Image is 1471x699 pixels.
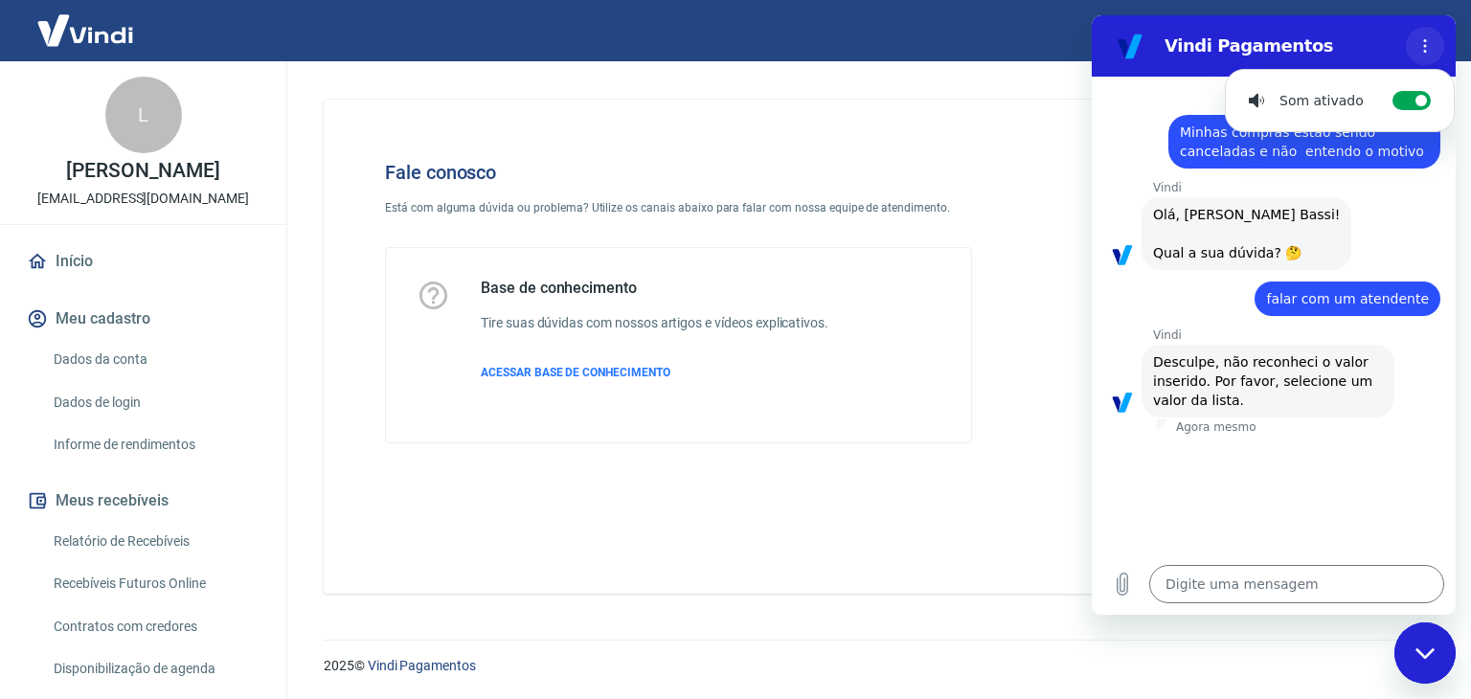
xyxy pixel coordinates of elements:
[481,364,828,381] a: ACESSAR BASE DE CONHECIMENTO
[1092,15,1456,615] iframe: Janela de mensagens
[481,366,670,379] span: ACESSAR BASE DE CONHECIMENTO
[23,298,263,340] button: Meu cadastro
[368,658,476,673] a: Vindi Pagamentos
[23,240,263,282] a: Início
[1379,13,1448,49] button: Sair
[324,656,1425,676] p: 2025 ©
[1394,622,1456,684] iframe: Botão para abrir a janela de mensagens, conversa em andamento
[46,383,263,422] a: Dados de login
[46,425,263,464] a: Informe de rendimentos
[23,480,263,522] button: Meus recebíveis
[385,199,972,216] p: Está com alguma dúvida ou problema? Utilize os canais abaixo para falar com nossa equipe de atend...
[46,607,263,646] a: Contratos com credores
[385,161,972,184] h4: Fale conosco
[23,1,147,59] img: Vindi
[46,649,263,688] a: Disponibilização de agenda
[481,279,828,298] h5: Base de conhecimento
[46,340,263,379] a: Dados da conta
[66,161,219,181] p: [PERSON_NAME]
[105,77,182,153] div: L
[46,564,263,603] a: Recebíveis Futuros Online
[1053,130,1345,386] img: Fale conosco
[481,313,828,333] h6: Tire suas dúvidas com nossos artigos e vídeos explicativos.
[37,189,249,209] p: [EMAIL_ADDRESS][DOMAIN_NAME]
[46,522,263,561] a: Relatório de Recebíveis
